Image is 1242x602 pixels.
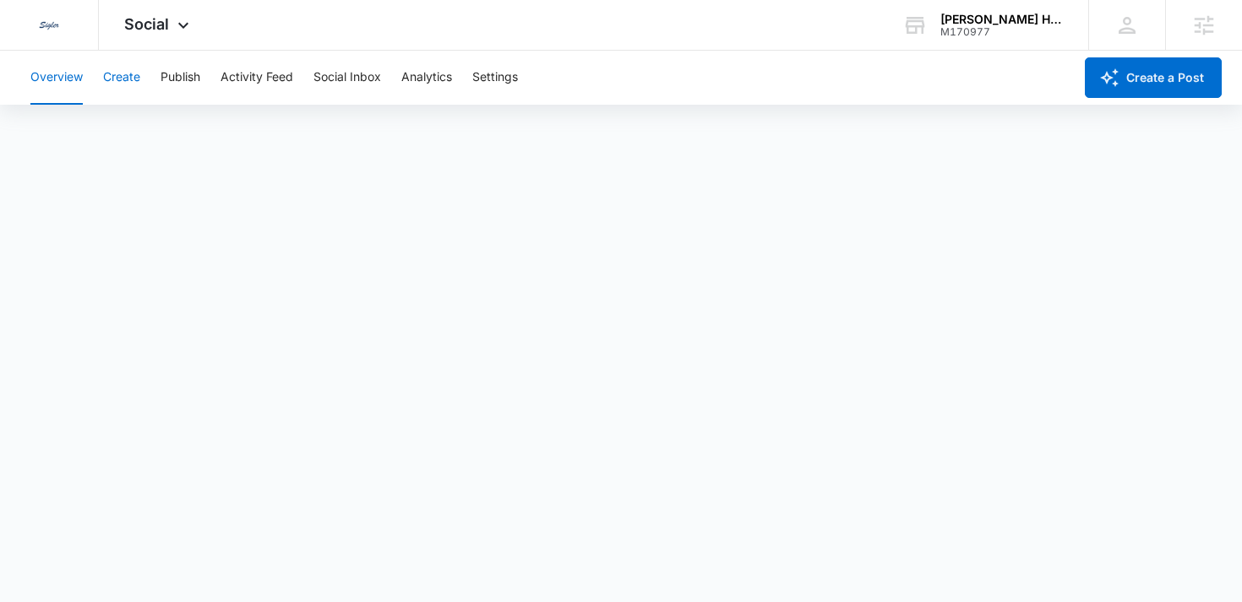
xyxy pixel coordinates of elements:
img: Sigler Corporate [34,10,64,41]
button: Overview [30,51,83,105]
button: Create a Post [1085,57,1222,98]
span: Social [124,15,169,33]
button: Social Inbox [313,51,381,105]
button: Create [103,51,140,105]
div: account id [940,26,1064,38]
button: Settings [472,51,518,105]
button: Publish [161,51,200,105]
button: Analytics [401,51,452,105]
div: account name [940,13,1064,26]
button: Activity Feed [221,51,293,105]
